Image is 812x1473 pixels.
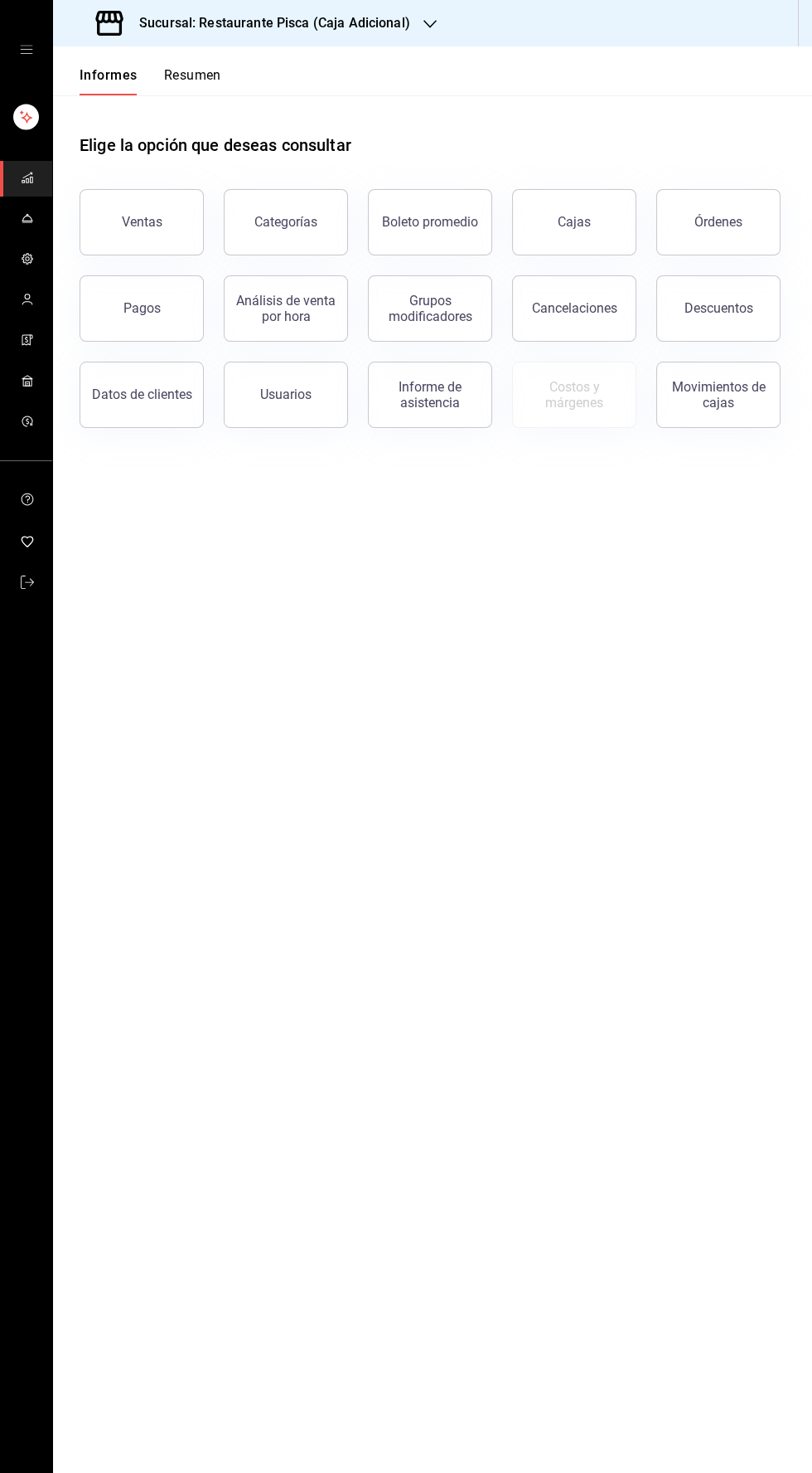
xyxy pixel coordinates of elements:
[122,214,162,230] font: Ventas
[532,300,617,316] font: Cancelaciones
[672,379,766,411] font: Movimientos de cajas
[368,275,492,342] button: Grupos modificadores
[558,214,591,230] font: Cajas
[656,362,781,428] button: Movimientos de cajas
[254,214,317,230] font: Categorías
[224,189,348,255] button: Categorías
[224,275,348,342] button: Análisis de venta por hora
[512,189,636,255] button: Cajas
[80,135,351,155] font: Elige la opción que deseas consultar
[684,300,753,316] font: Descuentos
[694,214,742,230] font: Órdenes
[80,66,221,95] div: pestañas de navegación
[80,362,204,428] button: Datos de clientes
[399,379,462,411] font: Informe de asistencia
[236,293,336,324] font: Análisis de venta por hora
[139,15,410,31] font: Sucursal: Restaurante Pisca (Caja Adicional)
[20,43,33,56] button: cajón abierto
[92,386,192,402] font: Datos de clientes
[512,362,636,428] button: Contrata inventarios para ver este informe
[545,379,603,411] font: Costos y márgenes
[80,189,204,255] button: Ventas
[123,300,161,316] font: Pagos
[164,67,221,83] font: Resumen
[260,386,312,402] font: Usuarios
[656,189,781,255] button: Órdenes
[80,67,138,83] font: Informes
[368,189,492,255] button: Boleto promedio
[224,362,348,428] button: Usuarios
[656,275,781,342] button: Descuentos
[80,275,204,342] button: Pagos
[389,293,472,324] font: Grupos modificadores
[512,275,636,342] button: Cancelaciones
[382,214,478,230] font: Boleto promedio
[368,362,492,428] button: Informe de asistencia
